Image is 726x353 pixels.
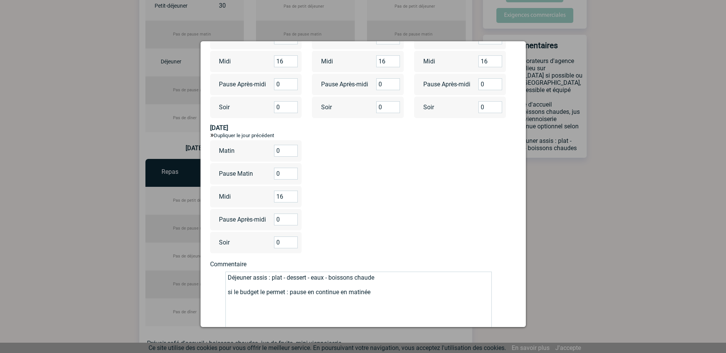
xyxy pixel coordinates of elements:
[321,74,376,95] p: Pause Après-midi
[219,74,274,95] p: Pause Après-midi
[423,97,478,118] p: Soir
[219,163,274,185] p: Pause Matin
[321,97,376,118] p: Soir
[210,133,214,137] img: arrow.png
[225,272,492,334] textarea: Prévoir café d'accueil : boissons chaudes- jus de fruits- mini viennoiserie Déjeuner assis : plat...
[210,261,516,268] div: Commentaire
[219,97,274,118] p: Soir
[423,51,478,72] p: Midi
[219,140,274,162] p: Matin
[210,124,228,131] b: [DATE]
[219,209,274,230] p: Pause Après-midi
[321,51,376,72] p: Midi
[210,133,274,138] a: Dupliquer le jour précédent
[219,232,274,253] p: Soir
[219,51,274,72] p: Midi
[219,186,274,207] p: Midi
[423,74,478,95] p: Pause Après-midi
